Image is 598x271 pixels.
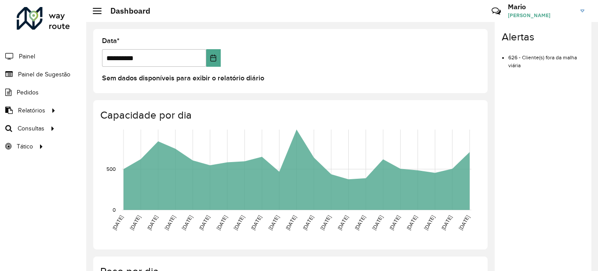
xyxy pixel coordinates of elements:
[371,214,384,231] text: [DATE]
[284,214,297,231] text: [DATE]
[487,2,506,21] a: Contato Rápido
[206,49,221,67] button: Choose Date
[319,214,332,231] text: [DATE]
[405,214,418,231] text: [DATE]
[100,109,479,122] h4: Capacidade por dia
[388,214,401,231] text: [DATE]
[17,88,39,97] span: Pedidos
[267,214,280,231] text: [DATE]
[458,214,470,231] text: [DATE]
[508,11,574,19] span: [PERSON_NAME]
[18,124,44,133] span: Consultas
[17,142,33,151] span: Tático
[102,36,120,46] label: Data
[440,214,453,231] text: [DATE]
[111,214,124,231] text: [DATE]
[102,73,264,83] label: Sem dados disponíveis para exibir o relatório diário
[113,207,116,213] text: 0
[198,214,211,231] text: [DATE]
[215,214,228,231] text: [DATE]
[302,214,314,231] text: [DATE]
[102,6,150,16] h2: Dashboard
[502,31,584,43] h4: Alertas
[508,3,574,11] h3: Mario
[106,166,116,172] text: 500
[250,214,263,231] text: [DATE]
[163,214,176,231] text: [DATE]
[423,214,436,231] text: [DATE]
[336,214,349,231] text: [DATE]
[129,214,142,231] text: [DATE]
[19,52,35,61] span: Painel
[354,214,366,231] text: [DATE]
[146,214,159,231] text: [DATE]
[181,214,193,231] text: [DATE]
[233,214,245,231] text: [DATE]
[18,106,45,115] span: Relatórios
[508,47,584,69] li: 626 - Cliente(s) fora da malha viária
[18,70,70,79] span: Painel de Sugestão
